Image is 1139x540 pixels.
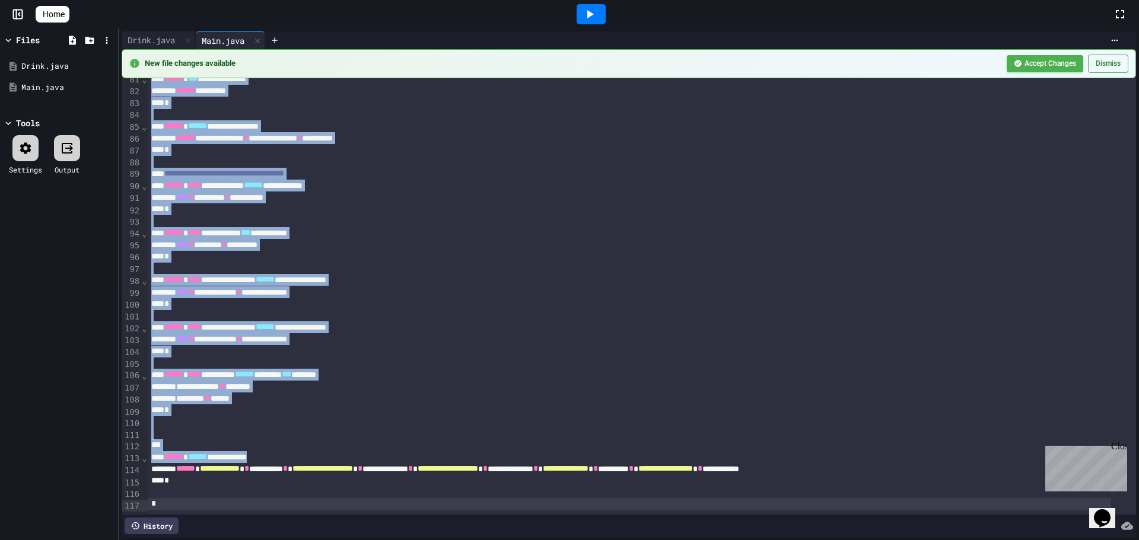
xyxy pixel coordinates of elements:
div: 96 [122,252,141,264]
div: 85 [122,122,141,133]
div: 111 [122,430,141,442]
div: 86 [122,133,141,145]
div: 114 [122,465,141,477]
div: 97 [122,264,141,276]
span: Fold line [141,324,147,333]
div: Main.java [196,31,265,49]
div: 94 [122,228,141,240]
div: 102 [122,323,141,335]
div: Output [55,164,79,175]
div: Drink.java [122,34,181,46]
iframe: chat widget [1089,493,1127,528]
div: 105 [122,359,141,370]
div: 110 [122,418,141,430]
div: 89 [122,168,141,180]
div: Files [16,34,40,46]
div: 87 [122,145,141,157]
div: 92 [122,205,141,217]
div: 113 [122,453,141,465]
button: Accept Changes [1007,55,1083,72]
div: 106 [122,370,141,382]
div: 99 [122,287,141,299]
span: New file changes available [145,58,1000,69]
span: Fold line [141,122,147,132]
div: Tools [16,117,40,129]
div: 101 [122,311,141,323]
div: 116 [122,488,141,500]
div: 90 [122,181,141,193]
div: 112 [122,441,141,453]
iframe: chat widget [1041,441,1127,491]
div: 115 [122,477,141,489]
div: Drink.java [21,60,114,72]
div: 82 [122,86,141,98]
div: 84 [122,110,141,122]
div: Settings [9,164,42,175]
div: 108 [122,394,141,406]
span: Fold line [141,75,147,84]
div: History [125,517,179,534]
a: Home [36,6,69,23]
span: Fold line [141,229,147,238]
div: 81 [122,74,141,86]
div: 107 [122,382,141,394]
span: Fold line [141,453,147,463]
div: 117 [122,500,141,512]
span: Home [43,8,65,20]
div: Main.java [196,34,250,47]
div: 103 [122,335,141,347]
div: 93 [122,216,141,228]
button: Dismiss [1088,55,1128,73]
div: 91 [122,193,141,205]
div: 83 [122,98,141,110]
div: 95 [122,240,141,252]
div: Chat with us now!Close [5,5,82,75]
div: 109 [122,407,141,418]
div: 104 [122,347,141,359]
span: Fold line [141,276,147,286]
span: Fold line [141,181,147,191]
div: 98 [122,276,141,287]
div: 88 [122,157,141,169]
span: Fold line [141,371,147,381]
div: 100 [122,299,141,311]
div: Main.java [21,82,114,94]
div: Drink.java [122,31,196,49]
